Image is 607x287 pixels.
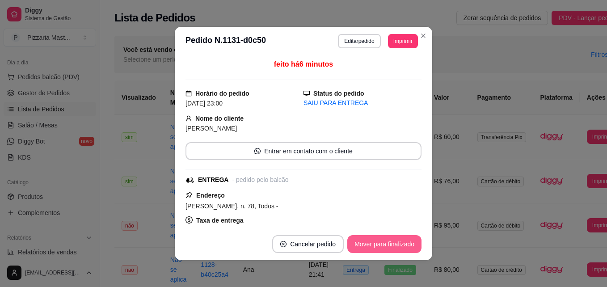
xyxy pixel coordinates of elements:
button: close-circleCancelar pedido [272,235,344,253]
span: feito há 6 minutos [274,60,333,68]
span: pushpin [185,191,193,198]
h3: Pedido N. 1131-d0c50 [185,34,266,48]
span: close-circle [280,241,287,247]
strong: Horário do pedido [195,90,249,97]
span: dollar [185,216,193,224]
button: whats-appEntrar em contato com o cliente [185,142,422,160]
span: whats-app [254,148,261,154]
div: ENTREGA [198,175,228,185]
span: [DATE] 23:00 [185,100,223,107]
span: calendar [185,90,192,97]
span: [PERSON_NAME] [185,125,237,132]
div: SAIU PARA ENTREGA [303,98,422,108]
button: Mover para finalizado [347,235,422,253]
span: desktop [303,90,310,97]
div: - pedido pelo balcão [232,175,288,185]
strong: Endereço [196,192,225,199]
button: Editarpedido [338,34,380,48]
span: user [185,115,192,122]
strong: Status do pedido [313,90,364,97]
strong: Nome do cliente [195,115,244,122]
button: Close [416,29,430,43]
button: Imprimir [388,34,418,48]
span: [PERSON_NAME], n. 78, Todos - [185,203,278,210]
strong: Taxa de entrega [196,217,244,224]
